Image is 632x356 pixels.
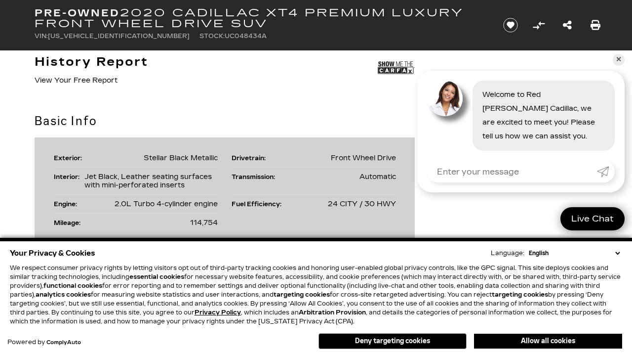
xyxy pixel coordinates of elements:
[48,33,190,40] span: [US_VEHICLE_IDENTIFICATION_NUMBER]
[232,173,280,181] div: Transmission:
[84,173,212,189] span: Jet Black, Leather seating surfaces with mini-perforated inserts
[359,173,396,181] span: Automatic
[597,161,615,182] a: Submit
[378,55,415,80] img: Show me the Carfax
[225,33,267,40] span: UC048434A
[299,309,366,316] strong: Arbitration Provision
[54,154,87,162] div: Exterior:
[35,7,486,29] h1: 2020 Cadillac XT4 Premium Luxury Front Wheel Drive SUV
[36,291,91,298] strong: analytics cookies
[54,200,82,208] div: Engine:
[35,33,48,40] span: VIN:
[427,161,597,182] input: Enter your message
[35,112,415,130] h2: Basic Info
[491,250,524,256] div: Language:
[427,81,463,116] img: Agent profile photo
[46,340,81,346] a: ComplyAuto
[331,154,396,162] span: Front Wheel Drive
[144,154,218,162] span: Stellar Black Metallic
[115,200,218,208] span: 2.0L Turbo 4-cylinder engine
[54,173,84,181] div: Interior:
[195,309,241,316] a: Privacy Policy
[232,200,286,208] div: Fuel Efficiency:
[474,334,622,349] button: Allow all cookies
[531,18,546,33] button: Compare vehicle
[35,76,118,85] a: View Your Free Report
[274,291,330,298] strong: targeting cookies
[328,200,396,208] span: 24 CITY / 30 HWY
[492,291,548,298] strong: targeting cookies
[35,55,148,68] h2: History Report
[563,18,572,32] a: Share this Pre-Owned 2020 Cadillac XT4 Premium Luxury Front Wheel Drive SUV
[10,246,95,260] span: Your Privacy & Cookies
[54,219,85,227] div: Mileage:
[199,33,225,40] span: Stock:
[7,339,81,346] div: Powered by
[566,213,619,224] span: Live Chat
[473,81,615,151] div: Welcome to Red [PERSON_NAME] Cadillac, we are excited to meet you! Please tell us how we can assi...
[35,7,120,19] strong: Pre-Owned
[43,282,102,289] strong: functional cookies
[526,249,622,258] select: Language Select
[129,273,184,280] strong: essential cookies
[560,207,625,230] a: Live Chat
[190,219,218,227] span: 114,754
[500,17,521,33] button: Save vehicle
[10,264,622,326] p: We respect consumer privacy rights by letting visitors opt out of third-party tracking cookies an...
[232,154,271,162] div: Drivetrain:
[591,18,600,32] a: Print this Pre-Owned 2020 Cadillac XT4 Premium Luxury Front Wheel Drive SUV
[318,333,467,349] button: Deny targeting cookies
